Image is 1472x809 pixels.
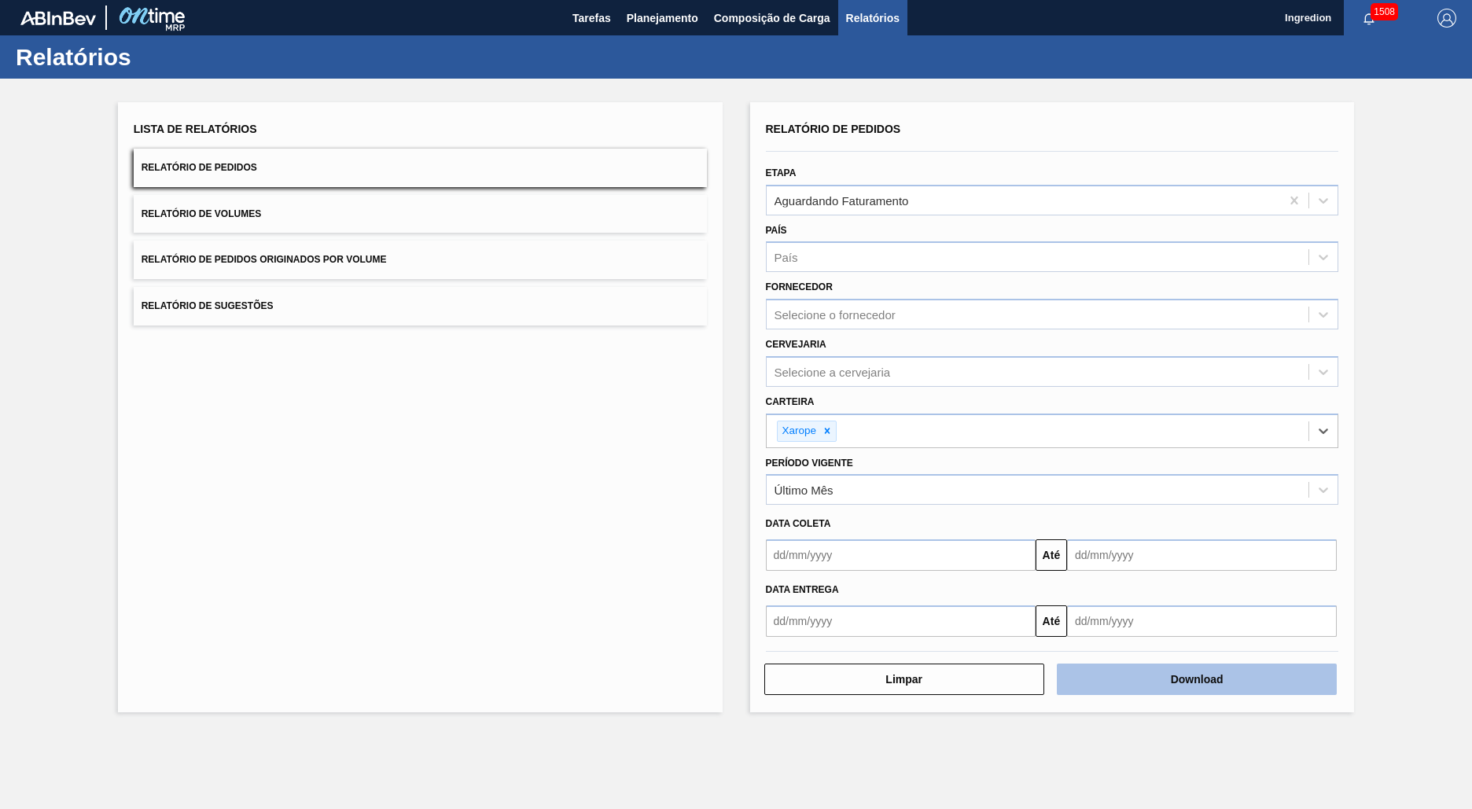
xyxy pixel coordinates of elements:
[1371,3,1398,20] span: 1508
[1067,605,1337,637] input: dd/mm/yyyy
[134,241,707,279] button: Relatório de Pedidos Originados por Volume
[572,9,611,28] span: Tarefas
[764,664,1044,695] button: Limpar
[20,11,96,25] img: TNhmsLtSVTkK8tSr43FrP2fwEKptu5GPRR3wAAAABJRU5ErkJggg==
[142,162,257,173] span: Relatório de Pedidos
[766,584,839,595] span: Data Entrega
[766,396,815,407] label: Carteira
[142,300,274,311] span: Relatório de Sugestões
[766,458,853,469] label: Período Vigente
[766,605,1036,637] input: dd/mm/yyyy
[775,365,891,378] div: Selecione a cervejaria
[766,167,797,178] label: Etapa
[1036,605,1067,637] button: Até
[134,195,707,234] button: Relatório de Volumes
[714,9,830,28] span: Composição de Carga
[775,308,896,322] div: Selecione o fornecedor
[134,149,707,187] button: Relatório de Pedidos
[1067,539,1337,571] input: dd/mm/yyyy
[142,208,261,219] span: Relatório de Volumes
[1344,7,1394,29] button: Notificações
[778,421,819,441] div: Xarope
[846,9,900,28] span: Relatórios
[1057,664,1337,695] button: Download
[1437,9,1456,28] img: Logout
[766,123,901,135] span: Relatório de Pedidos
[775,251,798,264] div: País
[134,287,707,325] button: Relatório de Sugestões
[766,281,833,292] label: Fornecedor
[766,518,831,529] span: Data coleta
[775,193,909,207] div: Aguardando Faturamento
[1036,539,1067,571] button: Até
[627,9,698,28] span: Planejamento
[16,48,295,66] h1: Relatórios
[766,225,787,236] label: País
[775,484,834,497] div: Último Mês
[134,123,257,135] span: Lista de Relatórios
[766,339,826,350] label: Cervejaria
[766,539,1036,571] input: dd/mm/yyyy
[142,254,387,265] span: Relatório de Pedidos Originados por Volume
